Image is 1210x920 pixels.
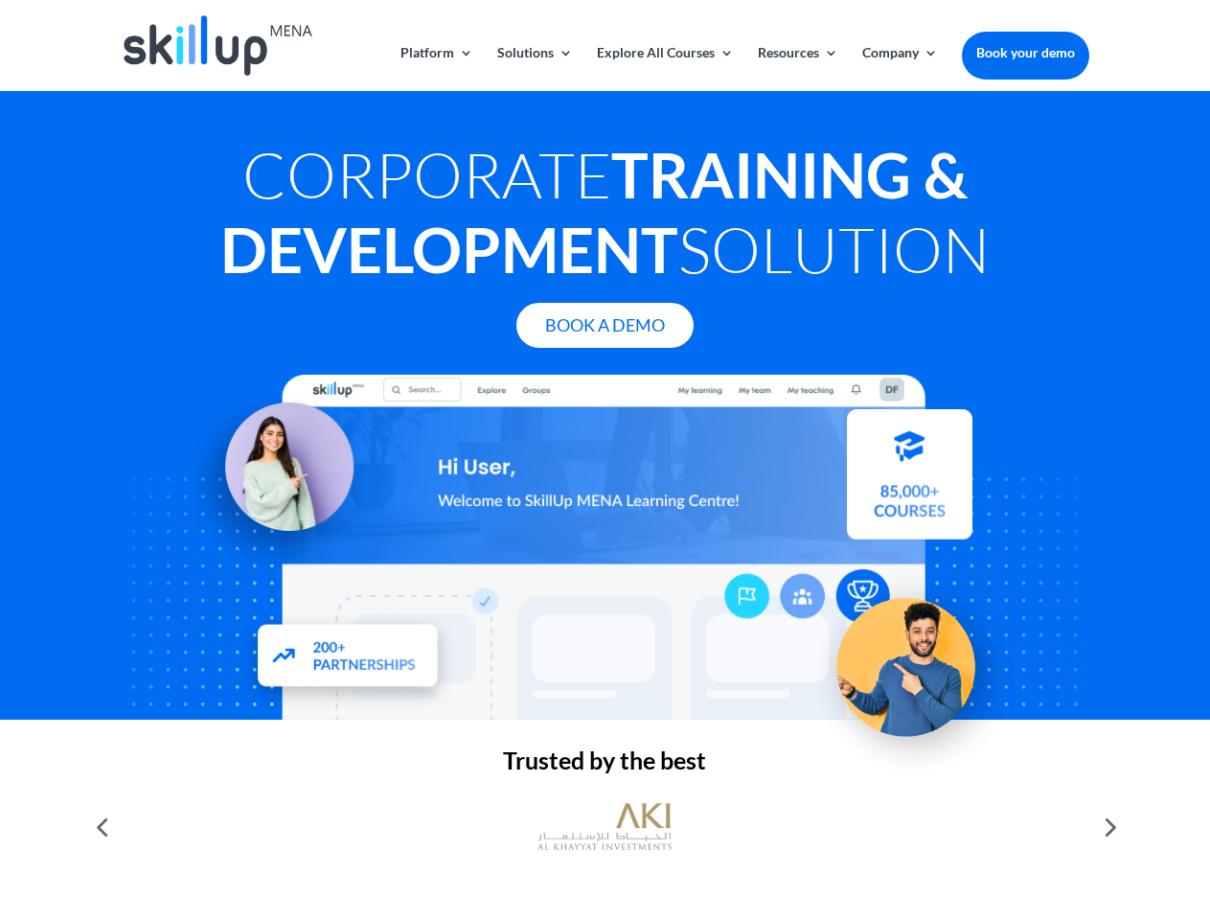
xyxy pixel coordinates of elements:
[238,606,460,710] img: Partners - SkillUp Mena
[124,15,311,76] img: Skillup Mena
[809,558,1021,770] img: Upskill your workforce - SkillUp
[962,32,1089,74] a: Book your demo
[497,46,573,91] a: Solutions
[121,137,1088,296] h1: Corporate Solution
[537,793,672,861] img: al khayyat investments logo
[847,417,972,547] img: Courses library - SkillUp MENA
[121,748,1088,782] h2: Trusted by the best
[597,46,734,91] a: Explore All Courses
[400,46,473,91] a: Platform
[758,46,838,91] a: Resources
[862,46,938,91] a: Company
[220,137,968,287] strong: Training & Development
[179,381,373,575] img: Learning Management Solution - SkillUp
[516,303,694,348] a: Book A Demo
